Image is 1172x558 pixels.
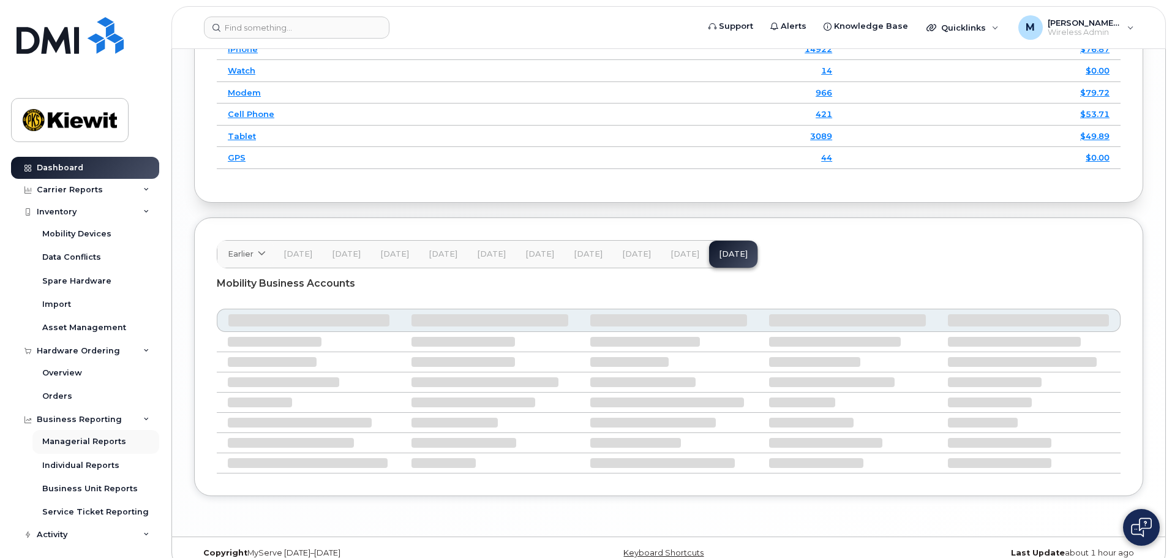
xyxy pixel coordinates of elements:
span: [DATE] [477,249,506,259]
a: $49.89 [1080,131,1110,141]
span: Support [719,20,753,32]
a: 3089 [810,131,832,141]
span: [DATE] [429,249,457,259]
a: $0.00 [1086,153,1110,162]
span: [DATE] [574,249,603,259]
a: 966 [816,88,832,97]
a: Tablet [228,131,256,141]
input: Find something... [204,17,389,39]
a: Support [700,14,762,39]
a: $76.87 [1080,44,1110,54]
a: Earlier [217,241,274,268]
div: about 1 hour ago [827,548,1143,558]
span: Quicklinks [941,23,986,32]
strong: Last Update [1011,548,1065,557]
a: Keyboard Shortcuts [623,548,704,557]
span: Wireless Admin [1048,28,1121,37]
span: [DATE] [380,249,409,259]
a: Alerts [762,14,815,39]
a: Knowledge Base [815,14,917,39]
a: 44 [821,153,832,162]
a: 14 [821,66,832,75]
span: [DATE] [671,249,699,259]
span: [DATE] [525,249,554,259]
a: $0.00 [1086,66,1110,75]
div: MyServe [DATE]–[DATE] [194,548,511,558]
a: Watch [228,66,255,75]
a: $79.72 [1080,88,1110,97]
span: [DATE] [622,249,651,259]
a: Cell Phone [228,109,274,119]
a: GPS [228,153,246,162]
div: Quicklinks [918,15,1007,40]
a: iPhone [228,44,258,54]
a: 14922 [805,44,832,54]
a: Modem [228,88,261,97]
a: $53.71 [1080,109,1110,119]
strong: Copyright [203,548,247,557]
span: Earlier [228,248,254,260]
span: M [1026,20,1035,35]
span: Knowledge Base [834,20,908,32]
div: Mobility Business Accounts [217,268,1121,299]
a: 421 [816,109,832,119]
div: Maria.Mendoza1 [1010,15,1143,40]
span: [DATE] [332,249,361,259]
span: [PERSON_NAME].Mendoza1 [1048,18,1121,28]
img: Open chat [1131,518,1152,537]
span: Alerts [781,20,806,32]
span: [DATE] [284,249,312,259]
